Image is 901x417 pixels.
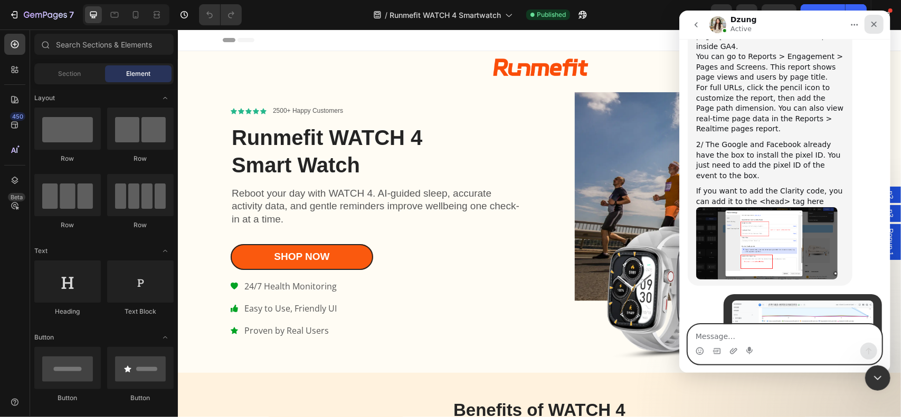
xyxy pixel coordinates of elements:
[54,96,244,120] span: Runmefit WATCH 4
[67,250,159,263] p: 24/7 Health Monitoring
[801,4,845,25] button: Publish
[679,11,890,373] iframe: Intercom live chat
[107,220,174,230] div: Row
[59,69,81,79] span: Section
[54,158,344,197] p: Reboot your day with WATCH 4. AI-guided sleep, accurate activity data, and gentle reminders impro...
[157,329,174,346] span: Toggle open
[537,10,566,20] span: Published
[385,9,387,21] span: /
[762,4,796,25] button: Save
[309,28,414,47] img: Runmefit_logo_without_background_f1fea686-c377-4911-b841-5ca3748bf83c.png
[69,8,74,21] p: 7
[707,180,718,188] span: p3
[8,284,203,363] div: Fitness Tracker and more说…
[17,176,165,196] div: If you want to add the Clarity code, you can add it to the <head> tag here
[17,129,165,170] div: 2/ The Google and Facebook already have the box to install the pixel ID. You just need to add the...
[33,336,42,345] button: GIF 选取器
[707,161,718,170] span: p2
[107,393,174,403] div: Button
[67,336,75,345] button: Start recording
[4,4,79,25] button: 7
[34,307,101,316] div: Heading
[34,393,101,403] div: Button
[34,220,101,230] div: Row
[54,124,182,147] span: Smart Watch
[707,199,718,226] span: Popup 1
[17,72,165,124] div: For full URLs, click the pencil icon to customize the report, then add the Page path dimension. Y...
[50,336,59,345] button: 上传附件
[397,63,678,343] img: gempages_581000803754443689-f6d9f0df-d433-4c32-997a-9439e246e2f1.webp
[95,77,165,86] p: 2500+ Happy Customers
[126,69,150,79] span: Element
[390,9,501,21] span: Runmefit WATCH 4 Smartwatch
[34,154,101,163] div: Row
[178,30,901,417] iframe: Design area
[865,365,890,391] iframe: Intercom live chat
[67,295,159,307] p: Proven by Real Users
[17,41,165,72] div: You can go to Reports > Engagement > Pages and Screens. This report shows page views and users by...
[8,193,25,201] div: Beta
[810,9,836,21] div: Publish
[181,332,198,349] button: 发送消息…
[9,314,202,332] textarea: Message…
[67,273,159,285] p: Easy to Use, Friendly UI
[45,368,678,393] h2: Benefits of WATCH 4
[10,112,25,121] div: 450
[53,215,195,240] a: Shop Now
[34,333,54,342] span: Button
[199,4,242,25] div: Undo/Redo
[107,307,174,316] div: Text Block
[34,34,174,55] input: Search Sections & Elements
[96,221,151,234] div: Shop Now
[107,154,174,163] div: Row
[34,246,48,256] span: Text
[157,243,174,259] span: Toggle open
[34,93,55,103] span: Layout
[16,336,25,345] button: 表情符号选取器
[157,90,174,106] span: Toggle open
